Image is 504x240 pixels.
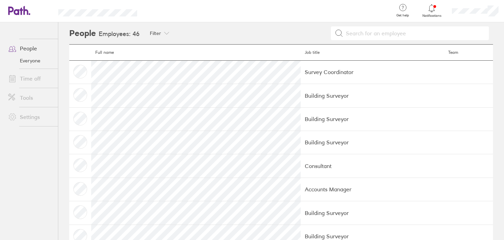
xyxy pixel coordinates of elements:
span: Get help [392,13,414,17]
th: Job title [301,45,444,61]
a: Settings [3,110,58,124]
a: Tools [3,91,58,105]
td: Building Surveyor [301,201,444,225]
th: Full name [91,45,301,61]
td: Consultant [301,154,444,178]
a: Notifications [421,3,443,18]
h2: People [69,22,96,44]
td: Accounts Manager [301,178,444,201]
a: Everyone [3,55,58,66]
a: Time off [3,72,58,85]
td: Building Surveyor [301,131,444,154]
th: Team [444,45,493,61]
span: Notifications [421,14,443,18]
h3: Employees: 46 [99,31,140,38]
a: People [3,41,58,55]
td: Building Surveyor [301,84,444,107]
input: Search for an employee [343,27,485,40]
span: Filter [150,31,161,36]
td: Survey Coordinator [301,60,444,84]
td: Building Surveyor [301,107,444,131]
